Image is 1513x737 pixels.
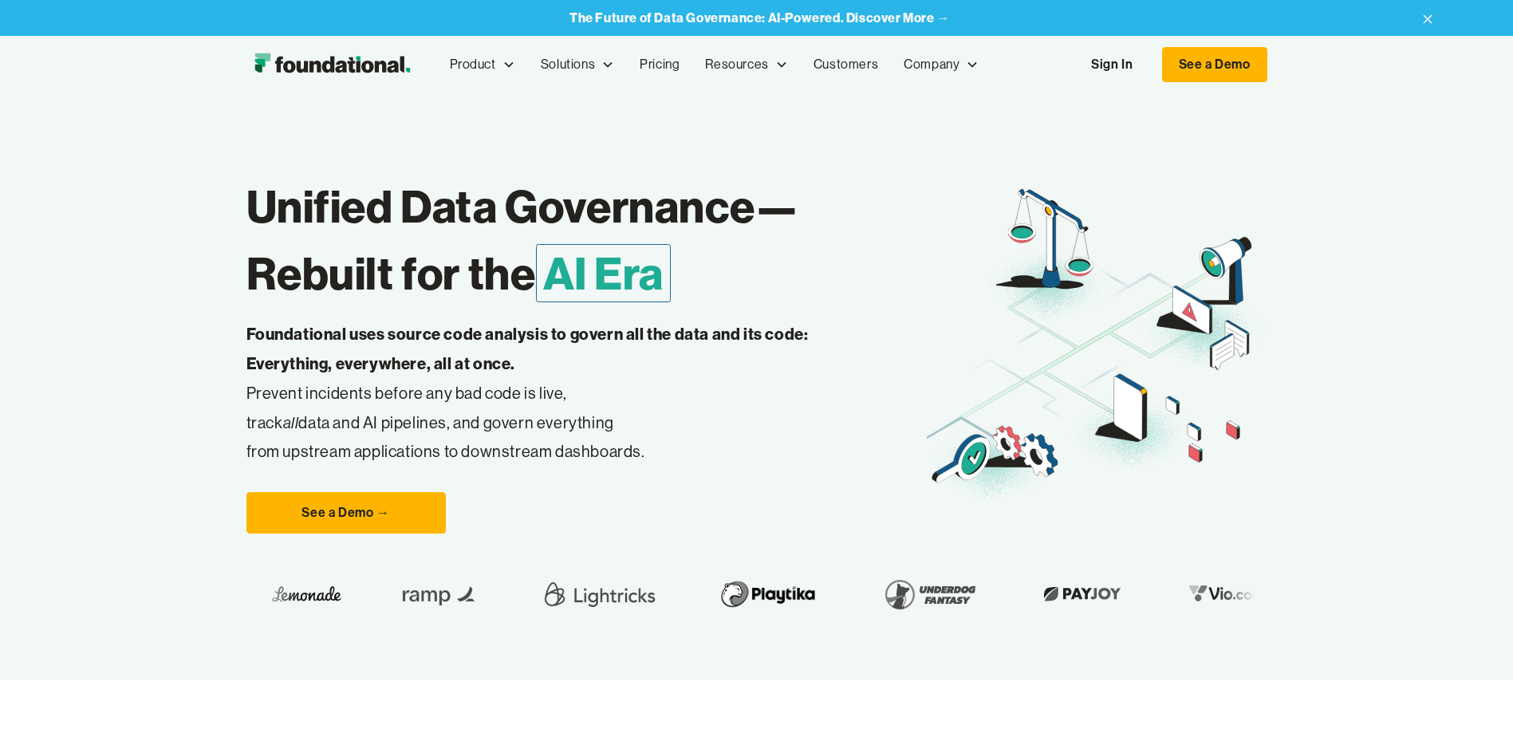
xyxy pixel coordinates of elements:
div: Solutions [528,38,627,91]
a: Sign In [1075,48,1149,81]
a: See a Demo [1162,47,1267,82]
img: Payjoy [1030,581,1124,606]
a: Customers [801,38,891,91]
div: Product [437,38,528,91]
div: Company [904,54,959,75]
span: AI Era [536,244,672,302]
strong: Foundational uses source code analysis to govern all the data and its code: Everything, everywher... [246,324,809,373]
img: Vio.com [1175,581,1267,606]
img: Underdog Fantasy [870,572,979,617]
a: See a Demo → [246,492,446,534]
img: Lightricks [533,572,654,617]
a: home [246,49,418,81]
a: The Future of Data Governance: AI-Powered. Discover More → [569,10,950,26]
em: all [283,412,299,432]
a: Pricing [627,38,692,91]
img: Foundational Logo [246,49,418,81]
h1: Unified Data Governance— Rebuilt for the [246,173,927,307]
p: Prevent incidents before any bad code is live, track data and AI pipelines, and govern everything... [246,320,859,467]
img: Lemonade [266,581,335,606]
div: Product [450,54,496,75]
div: Resources [705,54,768,75]
div: Resources [692,38,800,91]
img: Playtika [705,572,819,617]
img: Ramp [386,572,482,617]
div: Solutions [541,54,595,75]
div: Company [891,38,991,91]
